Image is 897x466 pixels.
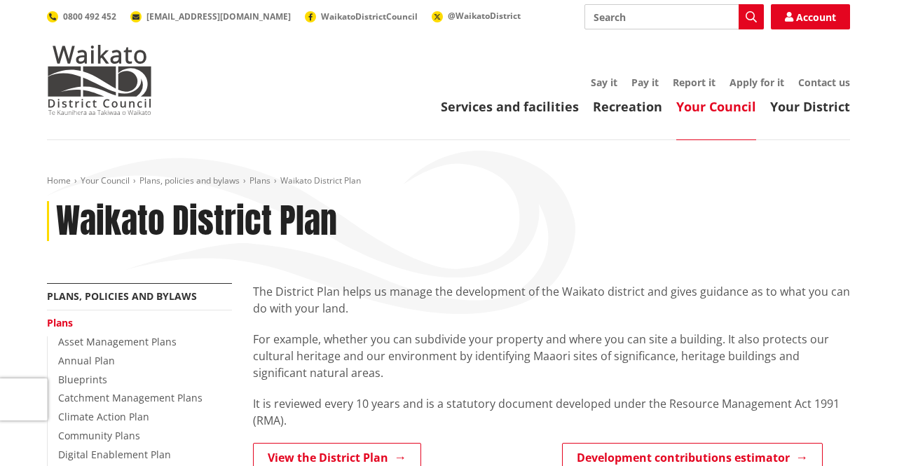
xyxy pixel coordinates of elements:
h1: Waikato District Plan [56,201,337,242]
p: The District Plan helps us manage the development of the Waikato district and gives guidance as t... [253,283,850,317]
a: Services and facilities [441,98,579,115]
img: Waikato District Council - Te Kaunihera aa Takiwaa o Waikato [47,45,152,115]
span: [EMAIL_ADDRESS][DOMAIN_NAME] [146,11,291,22]
a: Annual Plan [58,354,115,367]
a: @WaikatoDistrict [432,10,521,22]
a: Climate Action Plan [58,410,149,423]
a: Recreation [593,98,662,115]
a: Catchment Management Plans [58,391,203,404]
a: WaikatoDistrictCouncil [305,11,418,22]
a: Contact us [798,76,850,89]
a: Your District [770,98,850,115]
span: WaikatoDistrictCouncil [321,11,418,22]
span: 0800 492 452 [63,11,116,22]
a: Your Council [81,174,130,186]
a: Account [771,4,850,29]
a: Pay it [631,76,659,89]
a: Blueprints [58,373,107,386]
a: Say it [591,76,617,89]
input: Search input [584,4,764,29]
a: Plans, policies and bylaws [47,289,197,303]
a: Home [47,174,71,186]
a: Apply for it [730,76,784,89]
a: Digital Enablement Plan [58,448,171,461]
a: 0800 492 452 [47,11,116,22]
a: [EMAIL_ADDRESS][DOMAIN_NAME] [130,11,291,22]
p: It is reviewed every 10 years and is a statutory document developed under the Resource Management... [253,395,850,429]
a: Plans [47,316,73,329]
a: Plans [249,174,271,186]
a: Asset Management Plans [58,335,177,348]
span: Waikato District Plan [280,174,361,186]
a: Your Council [676,98,756,115]
a: Community Plans [58,429,140,442]
span: @WaikatoDistrict [448,10,521,22]
a: Report it [673,76,715,89]
p: For example, whether you can subdivide your property and where you can site a building. It also p... [253,331,850,381]
a: Plans, policies and bylaws [139,174,240,186]
nav: breadcrumb [47,175,850,187]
